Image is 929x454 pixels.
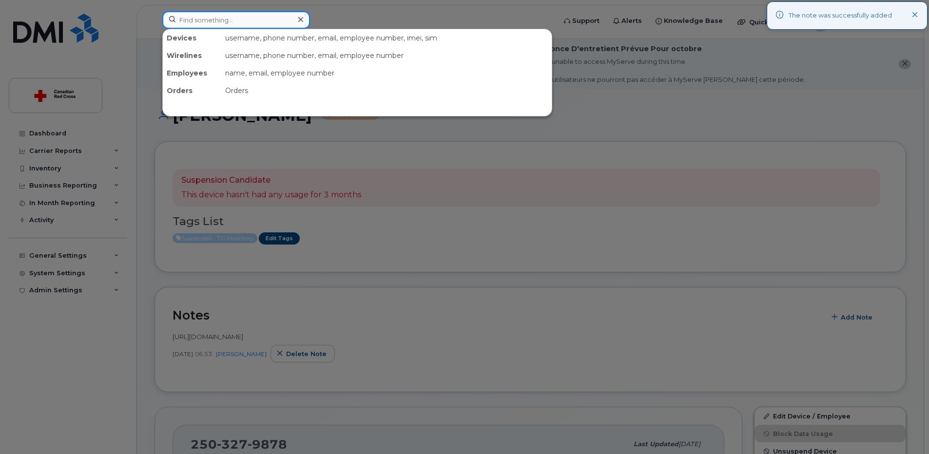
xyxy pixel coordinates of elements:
div: username, phone number, email, employee number, imei, sim [221,29,552,47]
div: Orders [221,82,552,99]
div: Wirelines [163,47,221,64]
div: The note was successfully added [789,11,892,20]
div: Devices [163,29,221,47]
div: name, email, employee number [221,64,552,82]
div: username, phone number, email, employee number [221,47,552,64]
div: Employees [163,64,221,82]
div: Orders [163,82,221,99]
